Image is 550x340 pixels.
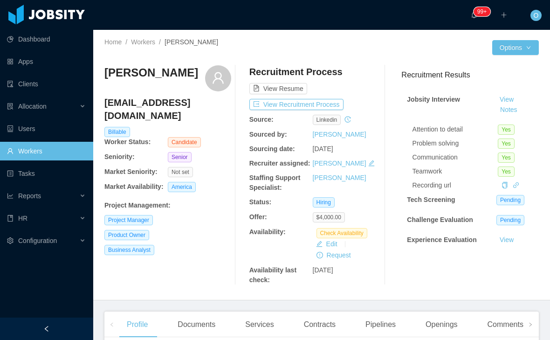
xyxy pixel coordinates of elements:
[513,181,519,189] a: icon: link
[7,103,14,110] i: icon: solution
[119,312,155,338] div: Profile
[104,215,153,225] span: Project Manager
[18,215,27,222] span: HR
[412,153,498,162] div: Communication
[110,322,114,327] i: icon: left
[212,71,225,84] i: icon: user
[104,127,130,137] span: Billable
[238,312,281,338] div: Services
[496,215,524,225] span: Pending
[492,40,539,55] button: Optionsicon: down
[474,7,490,16] sup: 1654
[165,38,218,46] span: [PERSON_NAME]
[18,103,47,110] span: Allocation
[104,138,151,146] b: Worker Status:
[249,213,267,221] b: Offer:
[313,145,333,153] span: [DATE]
[501,12,507,18] i: icon: plus
[498,139,515,149] span: Yes
[412,180,498,190] div: Recording url
[249,198,271,206] b: Status:
[401,69,539,81] h3: Recruitment Results
[104,96,231,122] h4: [EMAIL_ADDRESS][DOMAIN_NAME]
[249,266,296,284] b: Availability last check:
[249,85,307,92] a: icon: file-textView Resume
[249,101,344,108] a: icon: exportView Recruitment Process
[313,197,335,208] span: Hiring
[104,183,164,190] b: Market Availability:
[296,312,343,338] div: Contracts
[498,153,515,163] span: Yes
[313,212,345,222] span: $4,000.00
[249,160,310,167] b: Recruiter assigned:
[344,116,351,123] i: icon: history
[7,237,14,244] i: icon: setting
[249,228,286,236] b: Availability:
[418,312,465,338] div: Openings
[7,215,14,222] i: icon: book
[104,245,154,255] span: Business Analyst
[496,195,524,205] span: Pending
[407,196,455,203] strong: Tech Screening
[528,322,533,327] i: icon: right
[313,115,341,125] span: linkedin
[496,104,521,116] button: Notes
[407,236,476,243] strong: Experience Evaluation
[18,237,57,244] span: Configuration
[412,167,498,176] div: Teamwork
[104,38,122,46] a: Home
[249,131,287,138] b: Sourced by:
[104,230,149,240] span: Product Owner
[170,312,223,338] div: Documents
[159,38,161,46] span: /
[471,12,477,18] i: icon: bell
[407,96,460,103] strong: Jobsity Interview
[502,182,508,188] i: icon: copy
[249,99,344,110] button: icon: exportView Recruitment Process
[313,131,366,138] a: [PERSON_NAME]
[131,38,155,46] a: Workers
[104,153,135,160] b: Seniority:
[498,125,515,135] span: Yes
[7,164,86,183] a: icon: profileTasks
[407,216,473,223] strong: Challenge Evaluation
[168,137,201,147] span: Candidate
[480,312,531,338] div: Comments
[368,160,375,167] i: icon: edit
[498,167,515,177] span: Yes
[7,193,14,199] i: icon: line-chart
[7,142,86,160] a: icon: userWorkers
[104,201,171,209] b: Project Management :
[496,236,517,243] a: View
[312,238,341,250] button: icon: editEdit
[358,312,403,338] div: Pipelines
[496,96,517,103] a: View
[313,266,333,274] span: [DATE]
[313,174,366,181] a: [PERSON_NAME]
[313,160,366,167] a: [PERSON_NAME]
[104,65,198,80] h3: [PERSON_NAME]
[249,83,307,94] button: icon: file-textView Resume
[7,119,86,138] a: icon: robotUsers
[125,38,127,46] span: /
[513,182,519,188] i: icon: link
[496,245,521,256] button: Notes
[104,168,158,175] b: Market Seniority:
[313,250,355,261] button: icon: exclamation-circleRequest
[412,125,498,134] div: Attention to detail
[7,75,86,93] a: icon: auditClients
[249,174,301,191] b: Staffing Support Specialist:
[502,180,508,190] div: Copy
[18,192,41,200] span: Reports
[7,30,86,49] a: icon: pie-chartDashboard
[7,52,86,71] a: icon: appstoreApps
[168,167,193,177] span: Not set
[534,10,539,21] span: O
[168,152,192,162] span: Senior
[249,145,295,153] b: Sourcing date:
[168,182,196,192] span: America
[249,116,274,123] b: Source:
[412,139,498,148] div: Problem solving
